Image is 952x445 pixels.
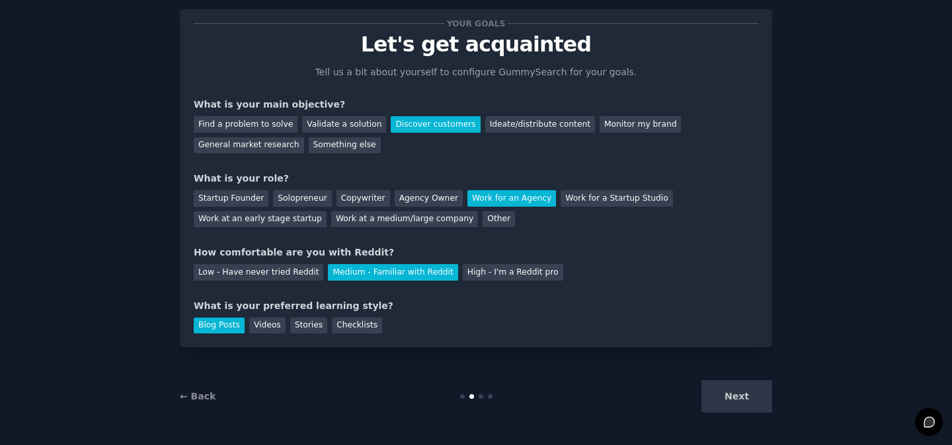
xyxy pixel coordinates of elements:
div: Monitor my brand [600,116,681,133]
div: Work at an early stage startup [194,211,327,228]
div: What is your role? [194,172,758,186]
span: Your goals [444,17,508,30]
div: Something else [309,137,381,154]
div: Low - Have never tried Reddit [194,264,323,281]
div: Solopreneur [273,190,331,207]
div: Work at a medium/large company [331,211,478,228]
div: High - I'm a Reddit pro [463,264,563,281]
div: Copywriter [337,190,390,207]
div: General market research [194,137,304,154]
div: Work for a Startup Studio [561,190,672,207]
div: Ideate/distribute content [485,116,595,133]
div: Videos [249,318,286,334]
div: How comfortable are you with Reddit? [194,246,758,259]
div: Agency Owner [395,190,463,207]
div: What is your main objective? [194,98,758,112]
div: Startup Founder [194,190,268,207]
div: What is your preferred learning style? [194,299,758,313]
div: Checklists [332,318,382,334]
div: Stories [290,318,327,334]
p: Let's get acquainted [194,33,758,56]
div: Discover customers [391,116,480,133]
div: Work for an Agency [467,190,556,207]
div: Validate a solution [302,116,386,133]
div: Blog Posts [194,318,245,334]
div: Find a problem to solve [194,116,297,133]
div: Medium - Familiar with Reddit [328,264,457,281]
p: Tell us a bit about yourself to configure GummySearch for your goals. [309,65,643,79]
a: ← Back [180,391,216,401]
div: Other [483,211,515,228]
